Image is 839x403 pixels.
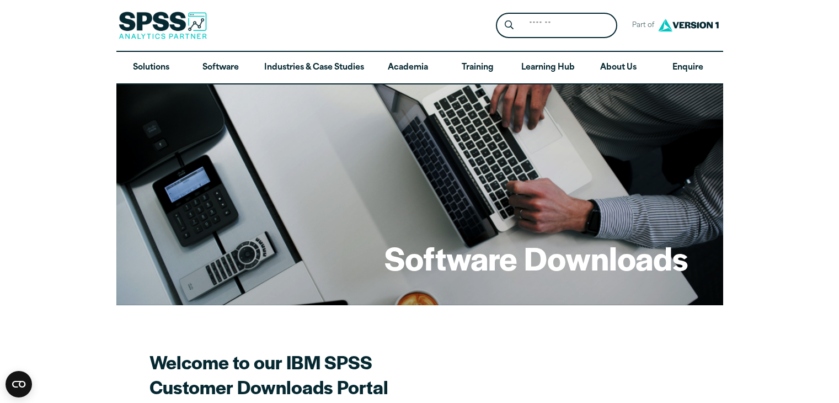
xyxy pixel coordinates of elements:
img: SPSS Analytics Partner [119,12,207,39]
h1: Software Downloads [384,236,688,279]
span: Part of [626,18,655,34]
a: Solutions [116,52,186,84]
h2: Welcome to our IBM SPSS Customer Downloads Portal [149,349,536,399]
a: Learning Hub [512,52,584,84]
img: Version1 Logo [655,15,722,35]
svg: Search magnifying glass icon [505,20,514,30]
form: Site Header Search Form [496,13,617,39]
a: Software [186,52,255,84]
a: Industries & Case Studies [255,52,373,84]
button: Open CMP widget [6,371,32,397]
nav: Desktop version of site main menu [116,52,723,84]
a: Training [442,52,512,84]
a: About Us [584,52,653,84]
a: Enquire [653,52,723,84]
a: Academia [373,52,442,84]
button: Search magnifying glass icon [499,15,519,36]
